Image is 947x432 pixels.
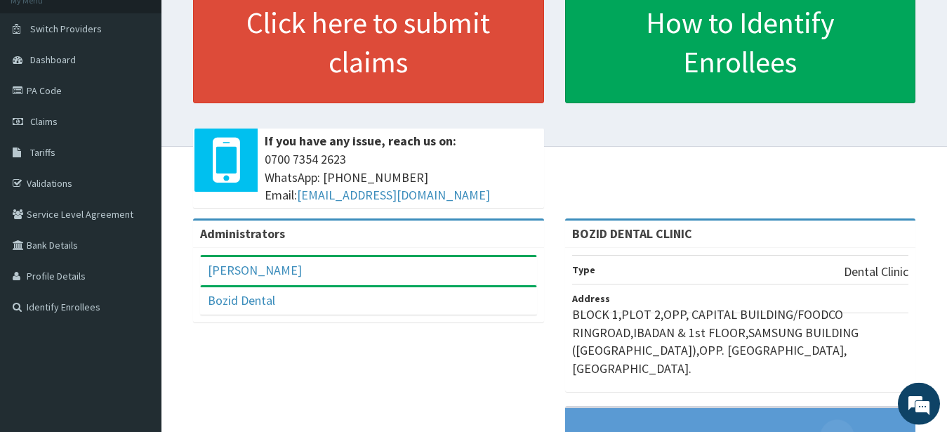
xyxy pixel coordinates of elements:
[7,285,267,334] textarea: Type your message and hit 'Enter'
[572,225,692,242] strong: BOZID DENTAL CLINIC
[200,225,285,242] b: Administrators
[73,79,236,97] div: Chat with us now
[30,146,55,159] span: Tariffs
[572,292,610,305] b: Address
[265,133,456,149] b: If you have any issue, reach us on:
[230,7,264,41] div: Minimize live chat window
[572,306,909,378] p: BLOCK 1,PLOT 2,OPP, CAPITAL BUILDING/FOODCO RINGROAD,IBADAN & 1st FLOOR,SAMSUNG BUILDING ([GEOGRA...
[265,150,537,204] span: 0700 7354 2623 WhatsApp: [PHONE_NUMBER] Email:
[30,115,58,128] span: Claims
[81,128,194,270] span: We're online!
[844,263,908,281] p: Dental Clinic
[572,263,595,276] b: Type
[297,187,490,203] a: [EMAIL_ADDRESS][DOMAIN_NAME]
[208,262,302,278] a: [PERSON_NAME]
[26,70,57,105] img: d_794563401_company_1708531726252_794563401
[30,53,76,66] span: Dashboard
[30,22,102,35] span: Switch Providers
[208,292,275,308] a: Bozid Dental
